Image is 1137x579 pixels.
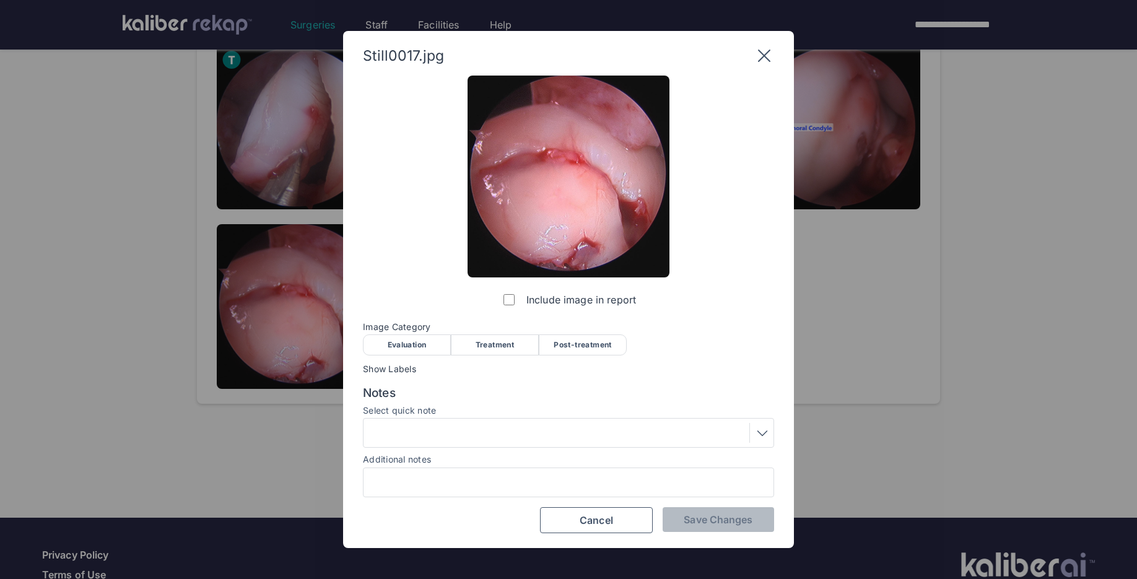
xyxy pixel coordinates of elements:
label: Additional notes [363,454,431,464]
input: Include image in report [503,294,515,305]
div: Post-treatment [539,334,627,355]
span: Save Changes [684,513,752,526]
label: Select quick note [363,406,774,416]
button: Save Changes [663,507,774,532]
span: Cancel [580,514,613,526]
div: Evaluation [363,334,451,355]
span: Image Category [363,322,774,332]
span: Notes [363,386,774,401]
span: Still0017.jpg [363,47,444,64]
label: Include image in report [501,287,636,312]
div: Treatment [451,334,539,355]
span: Show Labels [363,364,774,374]
img: Still0017.jpg [468,76,669,277]
button: Cancel [540,507,653,533]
